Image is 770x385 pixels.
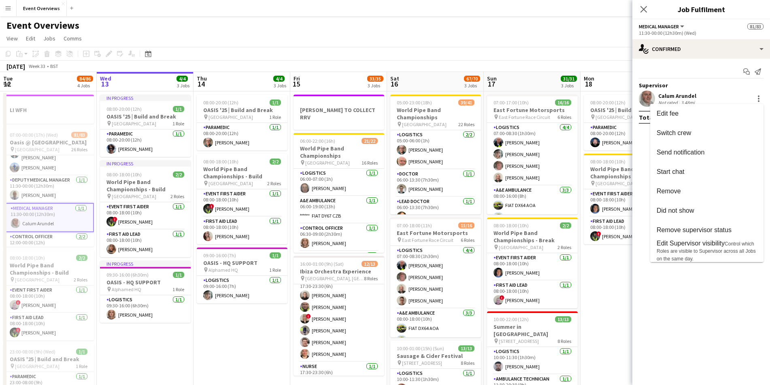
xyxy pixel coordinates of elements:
[650,220,764,240] button: Remove supervisor status
[650,162,764,182] button: Start chat
[657,207,694,214] span: Did not show
[650,240,764,262] button: Edit Supervisor visibility
[657,110,679,117] span: Edit fee
[657,129,691,136] span: Switch crew
[657,241,756,262] span: Control which Roles are visible to Supervisor across all Jobs on the same day.
[657,226,732,233] span: Remove supervisor status
[650,123,764,143] button: Switch crew
[650,104,764,123] button: Edit fee
[657,240,725,247] span: Edit Supervisor visibility
[650,182,764,201] button: Remove
[657,149,704,156] span: Send notification
[650,201,764,220] button: Did not show
[657,168,684,175] span: Start chat
[650,143,764,162] button: Send notification
[657,188,681,195] span: Remove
